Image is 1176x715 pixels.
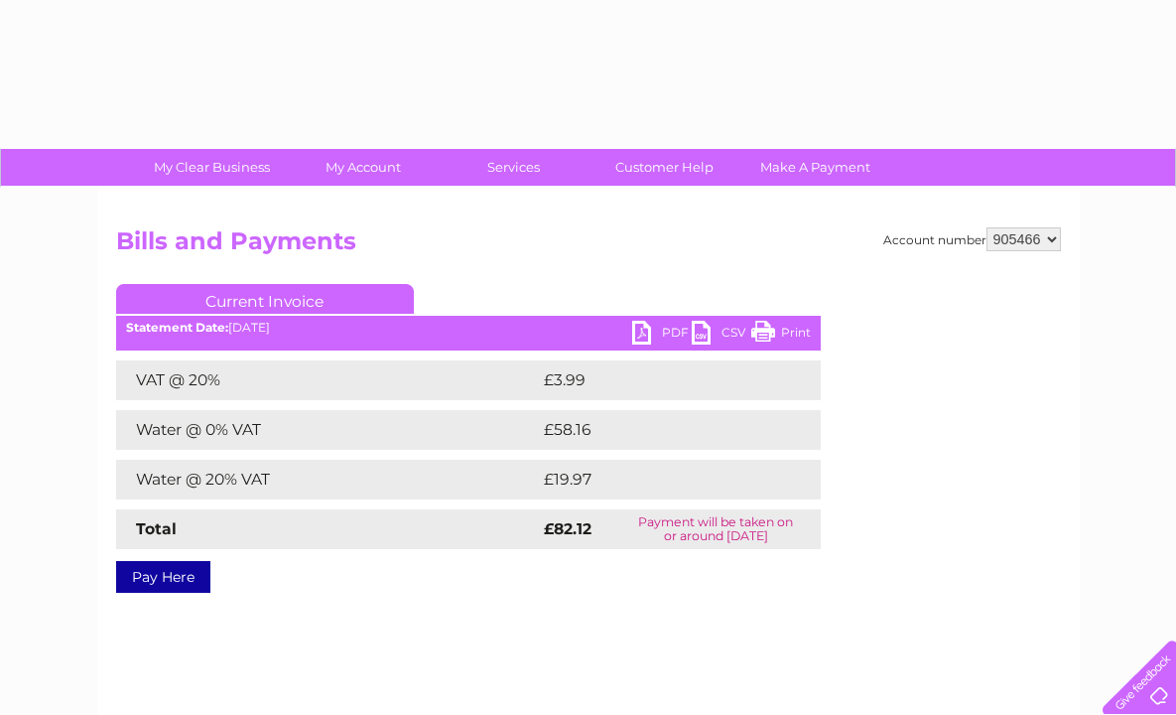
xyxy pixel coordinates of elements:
div: Account number [883,227,1061,251]
strong: Total [136,519,177,538]
a: Current Invoice [116,284,414,314]
td: VAT @ 20% [116,360,539,400]
a: CSV [692,321,751,350]
a: My Account [281,149,445,186]
td: £58.16 [539,410,779,450]
td: Water @ 20% VAT [116,460,539,500]
a: Pay Here [116,561,210,593]
td: £19.97 [539,460,779,500]
a: Make A Payment [733,149,897,186]
a: Services [432,149,595,186]
b: Statement Date: [126,320,228,335]
strong: £82.12 [544,519,591,538]
td: Water @ 0% VAT [116,410,539,450]
a: PDF [632,321,692,350]
a: Customer Help [583,149,746,186]
a: My Clear Business [130,149,294,186]
td: Payment will be taken on or around [DATE] [611,509,820,549]
h2: Bills and Payments [116,227,1061,265]
div: [DATE] [116,321,821,335]
a: Print [751,321,811,350]
td: £3.99 [539,360,775,400]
